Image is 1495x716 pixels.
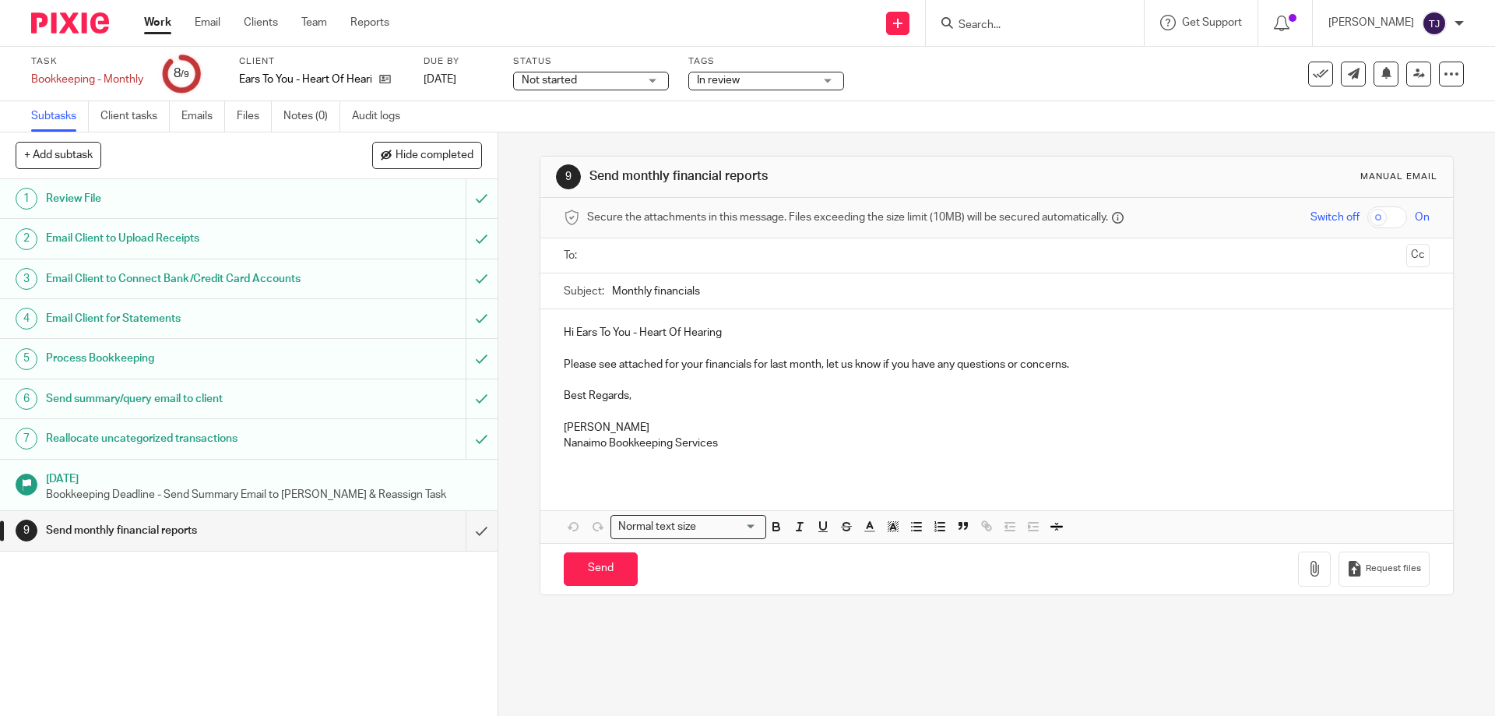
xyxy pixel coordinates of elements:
span: Normal text size [614,519,699,535]
div: Manual email [1360,171,1437,183]
div: 9 [16,520,37,541]
p: [PERSON_NAME] [564,420,1429,436]
a: Audit logs [352,101,412,132]
div: 2 [16,228,37,250]
h1: Send monthly financial reports [46,519,315,542]
a: Files [237,101,272,132]
a: Notes (0) [283,101,340,132]
button: + Add subtask [16,142,101,168]
a: Work [144,15,171,30]
h1: Process Bookkeeping [46,347,315,370]
h1: Send summary/query email to client [46,387,315,411]
div: 5 [16,348,37,370]
input: Search [957,19,1097,33]
span: On [1415,210,1430,225]
h1: Email Client to Connect Bank/Credit Card Accounts [46,267,315,291]
span: [DATE] [424,74,456,85]
span: In review [697,75,740,86]
h1: Email Client to Upload Receipts [46,227,315,250]
span: Not started [522,75,577,86]
h1: Email Client for Statements [46,307,315,330]
div: 6 [16,388,37,410]
h1: Reallocate uncategorized transactions [46,427,315,450]
label: Status [513,55,669,68]
div: 3 [16,268,37,290]
label: Due by [424,55,494,68]
input: Search for option [701,519,757,535]
h1: [DATE] [46,467,482,487]
small: /9 [181,70,189,79]
h1: Send monthly financial reports [589,168,1030,185]
a: Clients [244,15,278,30]
span: Switch off [1310,210,1360,225]
div: 9 [556,164,581,189]
label: Tags [688,55,844,68]
label: Client [239,55,404,68]
p: [PERSON_NAME] [1328,15,1414,30]
span: Hide completed [396,150,473,162]
a: Subtasks [31,101,89,132]
img: Pixie [31,12,109,34]
p: Nanaimo Bookkeeping Services [564,436,1429,451]
img: svg%3E [1422,11,1447,36]
div: 4 [16,308,37,330]
p: Best Regards, [564,388,1429,404]
button: Request files [1338,552,1429,587]
button: Cc [1406,244,1430,267]
a: Email [195,15,220,30]
div: Search for option [610,515,766,539]
div: 1 [16,188,37,210]
a: Reports [350,15,389,30]
span: Get Support [1182,17,1242,28]
div: 7 [16,428,37,450]
p: Bookkeeping Deadline - Send Summary Email to [PERSON_NAME] & Reassign Task [46,487,482,503]
p: Hi Ears To You - Heart Of Hearing [564,325,1429,340]
div: 8 [174,65,189,83]
label: Subject: [564,284,604,299]
input: Send [564,552,638,586]
p: Please see attached for your financials for last month, let us know if you have any questions or ... [564,357,1429,372]
span: Request files [1366,563,1421,575]
p: Ears To You - Heart Of Hearing [239,72,371,87]
a: Emails [181,101,225,132]
label: To: [564,248,581,263]
span: Secure the attachments in this message. Files exceeding the size limit (10MB) will be secured aut... [587,210,1108,225]
div: Bookkeeping - Monthly [31,72,143,87]
a: Team [301,15,327,30]
a: Client tasks [100,101,170,132]
h1: Review File [46,187,315,210]
label: Task [31,55,143,68]
button: Hide completed [372,142,482,168]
